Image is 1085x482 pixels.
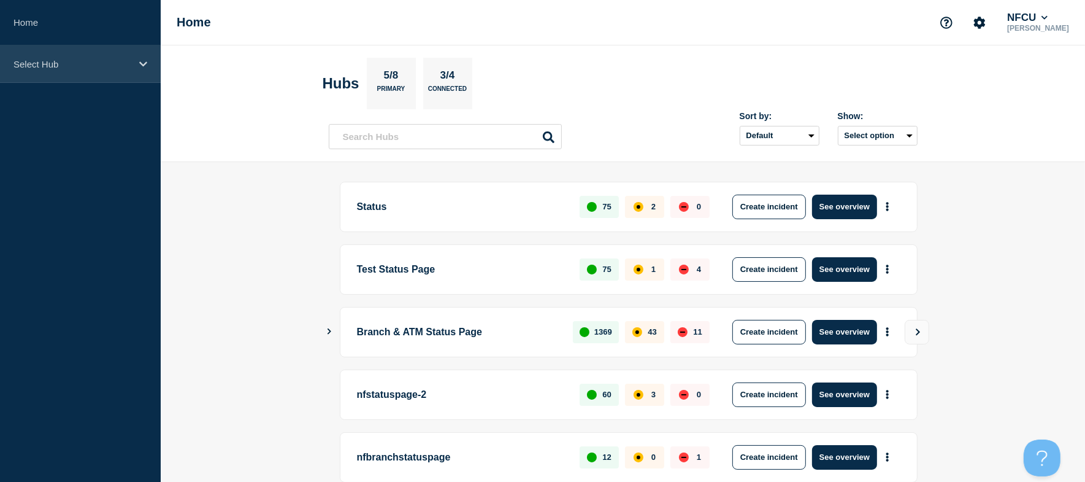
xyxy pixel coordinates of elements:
[934,10,959,36] button: Support
[697,202,701,211] p: 0
[679,265,689,274] div: down
[732,320,806,344] button: Create incident
[1005,12,1050,24] button: NFCU
[177,15,211,29] h1: Home
[634,265,643,274] div: affected
[323,75,359,92] h2: Hubs
[587,265,597,274] div: up
[679,390,689,400] div: down
[602,390,611,399] p: 60
[357,383,566,407] p: nfstatuspage-2
[13,59,131,69] p: Select Hub
[377,85,405,98] p: Primary
[812,445,877,470] button: See overview
[678,327,688,337] div: down
[732,383,806,407] button: Create incident
[651,390,656,399] p: 3
[1005,24,1072,33] p: [PERSON_NAME]
[967,10,992,36] button: Account settings
[697,390,701,399] p: 0
[838,111,918,121] div: Show:
[634,202,643,212] div: affected
[697,265,701,274] p: 4
[602,453,611,462] p: 12
[357,320,559,344] p: Branch & ATM Status Page
[1024,440,1060,476] iframe: Help Scout Beacon - Open
[880,321,895,343] button: More actions
[732,195,806,219] button: Create incident
[435,69,459,85] p: 3/4
[880,195,895,218] button: More actions
[632,327,642,337] div: affected
[880,446,895,468] button: More actions
[379,69,403,85] p: 5/8
[357,195,566,219] p: Status
[679,453,689,462] div: down
[326,327,332,336] button: Show Connected Hubs
[357,445,566,470] p: nfbranchstatuspage
[587,390,597,400] div: up
[651,453,656,462] p: 0
[693,327,702,336] p: 11
[812,257,877,282] button: See overview
[880,258,895,281] button: More actions
[634,453,643,462] div: affected
[812,320,877,344] button: See overview
[740,126,819,146] select: Sort by
[580,327,589,337] div: up
[651,265,656,274] p: 1
[602,202,611,211] p: 75
[732,257,806,282] button: Create incident
[838,126,918,146] button: Select option
[905,320,929,344] button: View
[602,265,611,274] p: 75
[740,111,819,121] div: Sort by:
[732,445,806,470] button: Create incident
[812,195,877,219] button: See overview
[880,383,895,406] button: More actions
[428,85,467,98] p: Connected
[357,257,566,282] p: Test Status Page
[587,453,597,462] div: up
[651,202,656,211] p: 2
[697,453,701,462] p: 1
[587,202,597,212] div: up
[634,390,643,400] div: affected
[679,202,689,212] div: down
[329,124,562,149] input: Search Hubs
[648,327,656,336] p: 43
[594,327,612,336] p: 1369
[812,383,877,407] button: See overview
